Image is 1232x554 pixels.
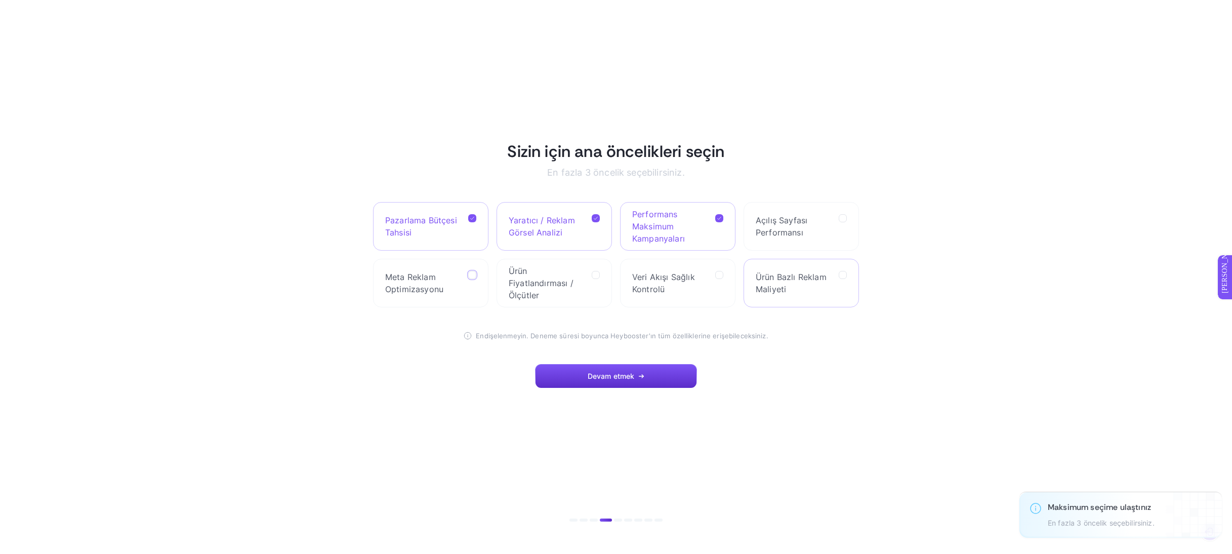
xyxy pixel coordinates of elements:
[1048,502,1151,512] font: Maksimum seçime ulaştınız
[385,272,443,294] font: Meta Reklam Optimizasyonu
[547,167,684,178] font: En fazla 3 öncelik seçebilirsiniz.
[476,332,768,340] font: Endişelenmeyin. Deneme süresi boyunca Heybooster'ın tüm özelliklerine erişebileceksiniz.
[509,266,573,300] font: Ürün Fiyatlandırması / Ölçütler
[507,141,724,162] font: Sizin için ana öncelikleri seçin
[588,372,635,380] font: Devam etmek
[385,215,457,238] font: Pazarlama Bütçesi Tahsisi
[509,215,575,238] font: Yaratıcı / Reklam Görsel Analizi
[535,364,697,388] button: Devam etmek
[1048,519,1155,527] font: En fazla 3 öncelik seçebilirsiniz.
[756,272,827,294] font: Ürün Bazlı Reklam Maliyeti
[632,272,695,294] font: Veri Akışı Sağlık Kontrolü
[632,209,685,244] font: Performans Maksimum Kampanyaları
[756,215,807,238] font: Açılış Sayfası Performansı
[6,3,91,11] font: [PERSON_NAME] bildirim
